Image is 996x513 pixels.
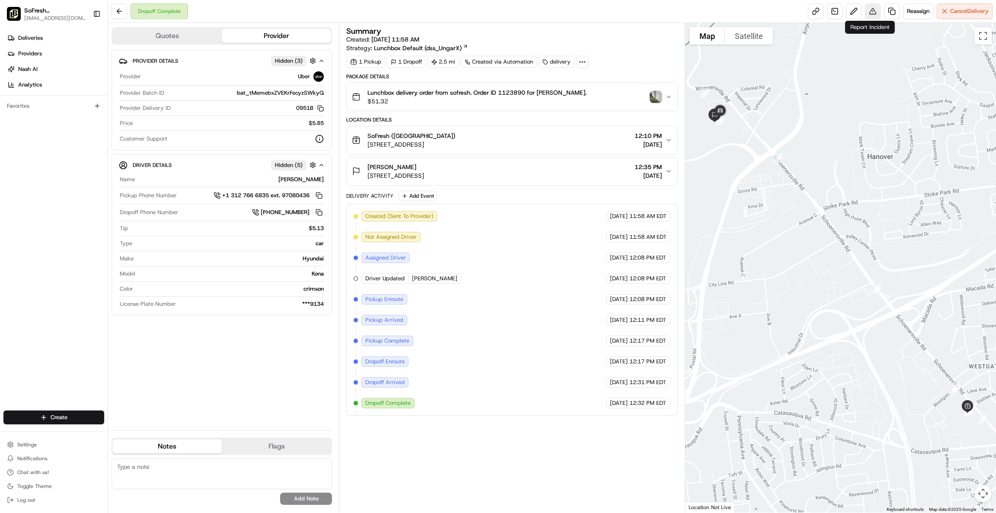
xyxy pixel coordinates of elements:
[27,157,70,164] span: [PERSON_NAME]
[309,119,324,127] span: $5.85
[937,3,993,19] button: CancelDelivery
[24,15,88,22] span: [EMAIL_ADDRESS][DOMAIN_NAME]
[18,65,38,73] span: Nash AI
[610,275,628,282] span: [DATE]
[635,171,662,180] span: [DATE]
[82,193,139,202] span: API Documentation
[214,191,324,200] button: +1 312 766 6835 ext. 97080436
[629,337,666,345] span: 12:17 PM EDT
[539,56,575,68] div: delivery
[9,35,157,48] p: Welcome 👋
[365,378,405,386] span: Dropoff Arrived
[610,337,628,345] span: [DATE]
[629,212,667,220] span: 11:58 AM EDT
[9,83,24,98] img: 1736555255976-a54dd68f-1ca7-489b-9aae-adbdc363a1c4
[947,379,964,396] div: 5
[24,6,88,15] button: SoFresh ([GEOGRAPHIC_DATA])
[685,502,735,513] div: Location Not Live
[365,275,405,282] span: Driver Updated
[365,337,409,345] span: Pickup Complete
[112,29,222,43] button: Quotes
[237,89,324,97] span: bat_tMemebxZVEKrFecyzSWkyQ
[17,193,66,202] span: Knowledge Base
[367,171,424,180] span: [STREET_ADDRESS]
[903,3,933,19] button: Reassign
[271,160,318,170] button: Hidden (5)
[275,161,303,169] span: Hidden ( 5 )
[73,194,80,201] div: 💻
[610,212,628,220] span: [DATE]
[974,27,992,45] button: Toggle fullscreen view
[610,295,628,303] span: [DATE]
[136,240,324,247] div: car
[77,157,94,164] span: [DATE]
[387,56,426,68] div: 1 Dropoff
[868,280,885,296] div: 6
[629,358,666,366] span: 12:17 PM EDT
[635,163,662,171] span: 12:35 PM
[22,56,143,65] input: Clear
[119,158,325,172] button: Driver DetailsHidden (5)
[17,469,49,476] span: Chat with us!
[261,208,310,216] span: [PHONE_NUMBER]
[365,316,403,324] span: Pickup Arrived
[271,55,318,66] button: Hidden (3)
[945,382,961,398] div: 4
[346,44,468,52] div: Strategy:
[9,149,22,163] img: Angelique Valdez
[690,27,725,45] button: Show street map
[365,295,403,303] span: Pickup Enroute
[3,3,89,24] button: SoFresh (Bethlehem)SoFresh ([GEOGRAPHIC_DATA])[EMAIL_ADDRESS][DOMAIN_NAME]
[629,233,667,241] span: 11:58 AM EDT
[27,134,115,141] span: [PERSON_NAME] [PERSON_NAME]
[3,439,104,451] button: Settings
[120,240,132,247] span: Type
[133,58,178,64] span: Provider Details
[3,410,104,424] button: Create
[51,414,67,421] span: Create
[18,50,42,58] span: Providers
[222,192,310,199] span: +1 312 766 6835 ext. 97080436
[119,54,325,68] button: Provider DetailsHidden (3)
[3,31,108,45] a: Deliveries
[845,21,895,34] div: Report Incident
[131,224,324,232] div: $5.13
[313,71,324,82] img: uber-new-logo.jpeg
[367,140,455,149] span: [STREET_ADDRESS]
[399,191,437,201] button: Add Event
[346,35,419,44] span: Created:
[39,83,142,91] div: Start new chat
[39,91,119,98] div: We're available if you need us!
[412,275,457,282] span: [PERSON_NAME]
[461,56,537,68] a: Created via Automation
[610,233,628,241] span: [DATE]
[137,255,324,263] div: Hyundai
[72,157,75,164] span: •
[120,176,135,183] span: Name
[629,254,666,262] span: 12:08 PM EDT
[120,192,177,199] span: Pickup Phone Number
[18,83,34,98] img: 1727276513143-84d647e1-66c0-4f92-a045-3c9f9f5dfd92
[5,190,70,205] a: 📗Knowledge Base
[3,480,104,492] button: Toggle Theme
[138,176,324,183] div: [PERSON_NAME]
[139,270,324,278] div: Kona
[610,378,628,386] span: [DATE]
[950,7,989,15] span: Cancel Delivery
[17,455,48,462] span: Notifications
[18,81,42,89] span: Analytics
[610,254,628,262] span: [DATE]
[725,27,773,45] button: Show satellite imagery
[365,254,406,262] span: Assigned Driver
[610,316,628,324] span: [DATE]
[907,7,929,15] span: Reassign
[635,140,662,149] span: [DATE]
[3,466,104,478] button: Chat with us!
[3,62,108,76] a: Nash AI
[9,194,16,201] div: 📗
[374,44,462,52] span: Lunchbox Default (dss_UngarX)
[629,295,666,303] span: 12:08 PM EDT
[296,104,324,112] button: 0951B
[121,134,139,141] span: [DATE]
